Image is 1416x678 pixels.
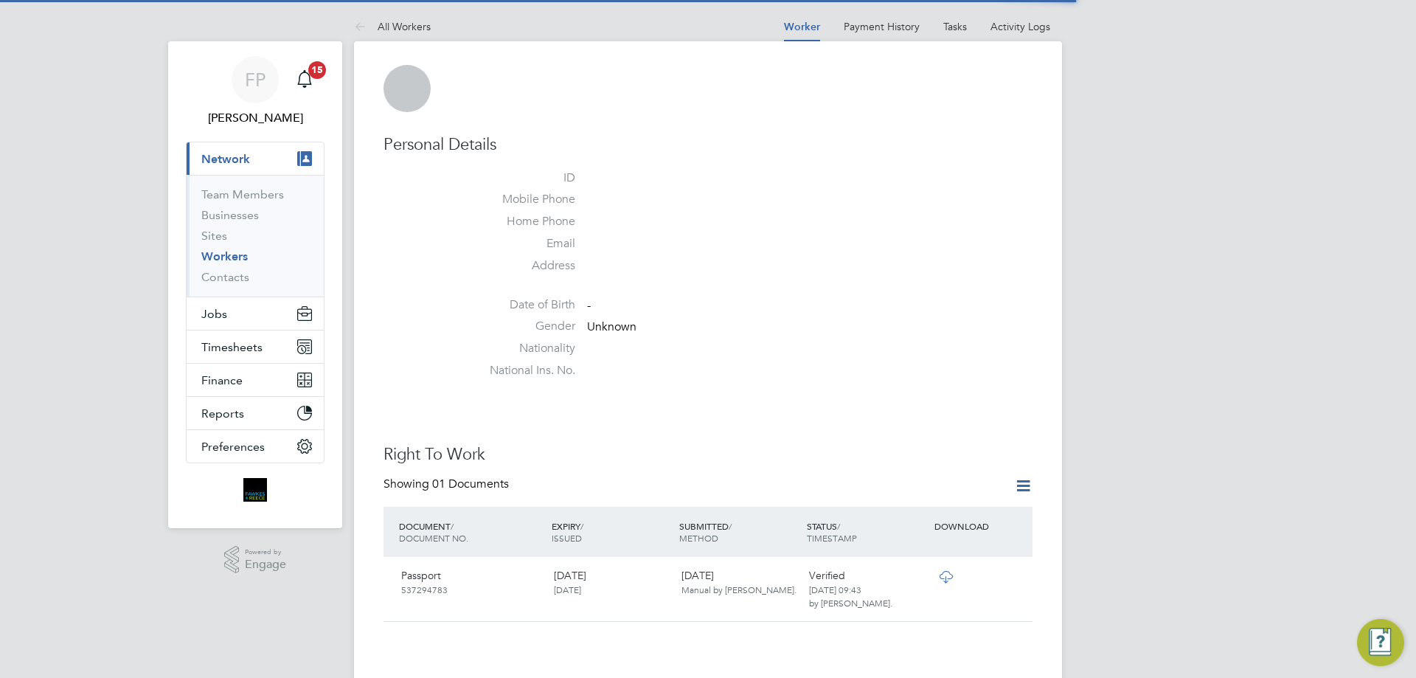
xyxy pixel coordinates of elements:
span: METHOD [679,532,718,544]
span: Faye Plunger [186,109,324,127]
button: Reports [187,397,324,429]
h3: Right To Work [383,444,1032,466]
button: Engage Resource Center [1357,619,1404,666]
span: Finance [201,373,243,387]
label: Mobile Phone [472,192,575,207]
a: All Workers [354,20,431,33]
a: Worker [784,21,820,33]
span: [DATE] [554,584,581,595]
a: 15 [290,56,319,103]
span: TIMESTAMP [807,532,857,544]
button: Timesheets [187,331,324,363]
span: FP [245,70,265,89]
button: Finance [187,364,324,396]
a: FP[PERSON_NAME] [186,56,324,127]
a: Contacts [201,270,249,284]
a: Workers [201,249,248,263]
div: DOWNLOAD [931,513,1032,539]
span: Unknown [587,320,636,335]
span: 15 [308,61,326,79]
span: - [587,298,591,313]
span: Network [201,152,250,166]
div: STATUS [803,513,931,551]
span: Preferences [201,440,265,454]
span: 01 Documents [432,477,509,491]
div: DOCUMENT [395,513,548,551]
span: / [580,520,583,532]
a: Go to home page [186,478,324,502]
span: Jobs [201,307,227,321]
span: Verified [809,569,845,582]
label: National Ins. No. [472,363,575,378]
a: Payment History [844,20,920,33]
span: [DATE] 09:43 [809,584,861,595]
img: bromak-logo-retina.png [243,478,267,502]
span: ISSUED [552,532,582,544]
span: Manual by [PERSON_NAME]. [681,584,796,595]
label: Nationality [472,341,575,356]
label: Address [472,258,575,274]
a: Powered byEngage [224,546,287,574]
div: Passport [395,563,548,601]
span: Powered by [245,546,286,558]
button: Jobs [187,297,324,330]
h3: Personal Details [383,134,1032,156]
span: / [451,520,454,532]
a: Tasks [943,20,967,33]
button: Network [187,142,324,175]
label: Home Phone [472,214,575,229]
span: 537294783 [401,584,448,595]
div: SUBMITTED [676,513,803,551]
label: Email [472,236,575,252]
span: Timesheets [201,340,263,354]
a: Team Members [201,187,284,201]
nav: Main navigation [168,41,342,528]
button: Preferences [187,430,324,463]
span: DOCUMENT NO. [399,532,468,544]
a: Businesses [201,208,259,222]
div: Network [187,175,324,297]
label: Date of Birth [472,297,575,313]
div: [DATE] [676,563,803,601]
label: Gender [472,319,575,334]
span: / [729,520,732,532]
span: Reports [201,407,244,421]
a: Activity Logs [990,20,1050,33]
span: / [837,520,840,532]
div: [DATE] [548,563,676,601]
a: Sites [201,229,227,243]
div: EXPIRY [548,513,676,551]
span: Engage [245,558,286,571]
div: Showing [383,477,512,492]
span: by [PERSON_NAME]. [809,597,892,609]
label: ID [472,170,575,186]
